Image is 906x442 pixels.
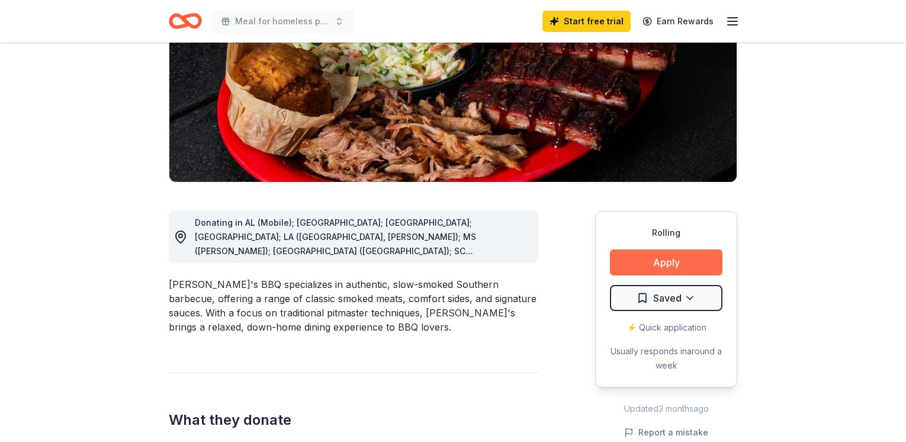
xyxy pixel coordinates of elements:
div: ⚡️ Quick application [610,321,722,335]
a: Start free trial [542,11,631,32]
span: Meal for homeless people [235,14,330,28]
a: Earn Rewards [635,11,721,32]
div: Rolling [610,226,722,240]
a: Home [169,7,202,35]
span: Donating in AL (Mobile); [GEOGRAPHIC_DATA]; [GEOGRAPHIC_DATA]; [GEOGRAPHIC_DATA]; LA ([GEOGRAPHIC... [195,217,476,270]
div: [PERSON_NAME]'s BBQ specializes in authentic, slow-smoked Southern barbecue, offering a range of ... [169,277,538,334]
div: Usually responds in around a week [610,344,722,373]
button: Saved [610,285,722,311]
button: Report a mistake [624,425,708,440]
button: Meal for homeless people [211,9,354,33]
div: Updated 3 months ago [595,402,737,416]
h2: What they donate [169,411,538,430]
span: Saved [653,290,682,306]
button: Apply [610,249,722,276]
